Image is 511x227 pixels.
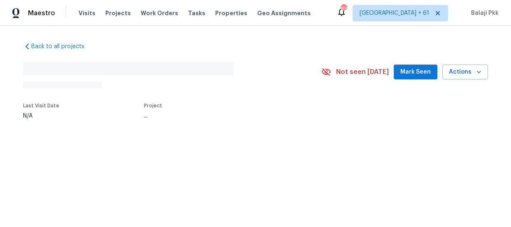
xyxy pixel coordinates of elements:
[23,113,59,119] div: N/A
[442,65,488,80] button: Actions
[144,113,302,119] div: ...
[188,10,205,16] span: Tasks
[141,9,178,17] span: Work Orders
[215,9,247,17] span: Properties
[400,67,431,77] span: Mark Seen
[341,5,346,13] div: 835
[28,9,55,17] span: Maestro
[336,68,389,76] span: Not seen [DATE]
[394,65,437,80] button: Mark Seen
[468,9,499,17] span: Balaji Pkk
[79,9,95,17] span: Visits
[449,67,481,77] span: Actions
[23,42,102,51] a: Back to all projects
[360,9,429,17] span: [GEOGRAPHIC_DATA] + 61
[23,103,59,108] span: Last Visit Date
[144,103,162,108] span: Project
[105,9,131,17] span: Projects
[257,9,311,17] span: Geo Assignments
